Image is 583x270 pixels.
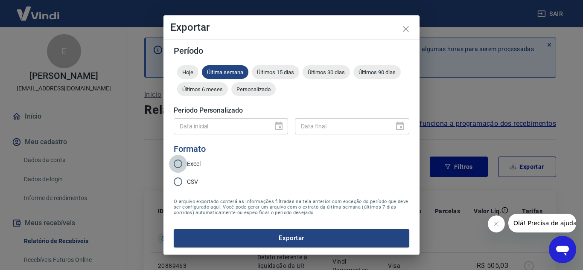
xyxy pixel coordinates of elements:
button: Exportar [174,229,409,247]
input: DD/MM/YYYY [295,118,388,134]
legend: Formato [174,143,206,155]
span: O arquivo exportado conterá as informações filtradas na tela anterior com exceção do período que ... [174,199,409,215]
span: CSV [187,177,198,186]
div: Últimos 90 dias [353,65,401,79]
iframe: Mensagem da empresa [508,214,576,232]
span: Últimos 6 meses [177,86,228,93]
div: Últimos 15 dias [252,65,299,79]
span: Última semana [202,69,248,75]
span: Olá! Precisa de ajuda? [5,6,72,13]
iframe: Botão para abrir a janela de mensagens [549,236,576,263]
span: Personalizado [231,86,276,93]
span: Hoje [177,69,198,75]
span: Excel [187,160,201,168]
div: Hoje [177,65,198,79]
h4: Exportar [170,22,413,32]
button: close [396,19,416,39]
div: Últimos 30 dias [303,65,350,79]
iframe: Fechar mensagem [488,215,505,232]
div: Últimos 6 meses [177,82,228,96]
span: Últimos 15 dias [252,69,299,75]
h5: Período Personalizado [174,106,409,115]
span: Últimos 90 dias [353,69,401,75]
div: Última semana [202,65,248,79]
h5: Período [174,46,409,55]
span: Últimos 30 dias [303,69,350,75]
div: Personalizado [231,82,276,96]
input: DD/MM/YYYY [174,118,267,134]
